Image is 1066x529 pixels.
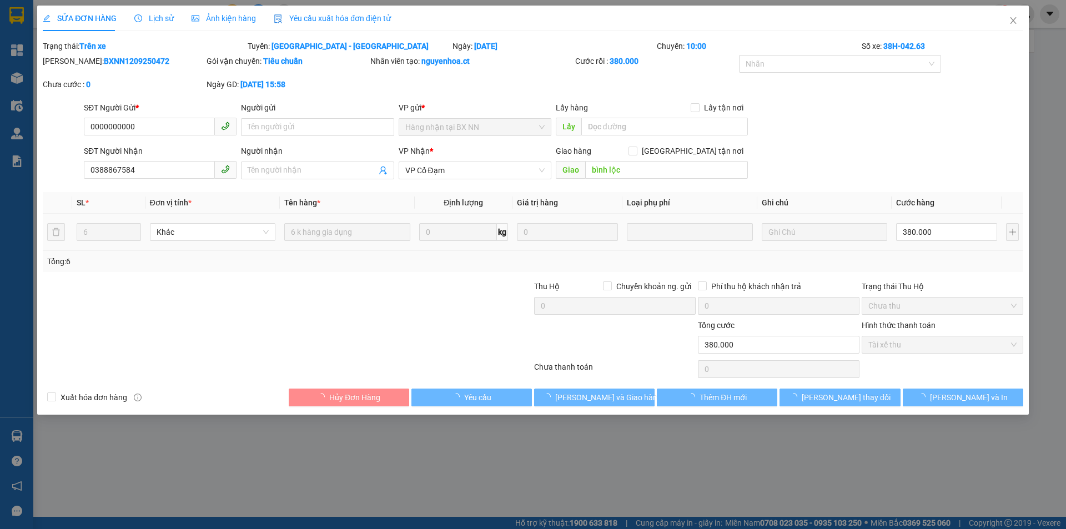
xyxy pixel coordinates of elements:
span: [PERSON_NAME] và Giao hàng [555,391,662,404]
button: Yêu cầu [411,389,532,406]
span: loading [790,393,802,401]
div: Chuyến: [656,40,861,52]
span: Phí thu hộ khách nhận trả [707,280,806,293]
input: Ghi Chú [762,223,887,241]
button: Thêm ĐH mới [657,389,777,406]
b: Trên xe [79,42,106,51]
span: Tài xế thu [868,336,1017,353]
b: [DATE] [474,42,497,51]
span: Định lượng [444,198,483,207]
span: loading [687,393,700,401]
b: Tiêu chuẩn [263,57,303,66]
span: kg [497,223,508,241]
b: [DATE] 15:58 [240,80,285,89]
b: BXNN1209250472 [104,57,169,66]
div: [PERSON_NAME]: [43,55,204,67]
span: Giao [556,161,585,179]
span: [PERSON_NAME] và In [930,391,1008,404]
span: edit [43,14,51,22]
label: Hình thức thanh toán [862,321,936,330]
span: Chuyển khoản ng. gửi [612,280,696,293]
span: loading [543,393,555,401]
span: [GEOGRAPHIC_DATA] tận nơi [637,145,748,157]
div: SĐT Người Nhận [84,145,237,157]
span: Thêm ĐH mới [700,391,747,404]
input: Dọc đường [585,161,748,179]
img: icon [274,14,283,23]
div: Nhân viên tạo: [370,55,573,67]
input: 0 [517,223,618,241]
div: VP gửi [399,102,551,114]
span: VP Cổ Đạm [405,162,545,179]
span: Hàng nhận tại BX NN [405,119,545,135]
div: Tổng: 6 [47,255,411,268]
span: Giao hàng [556,147,591,155]
button: Close [998,6,1029,37]
button: [PERSON_NAME] và Giao hàng [534,389,655,406]
span: [PERSON_NAME] thay đổi [802,391,891,404]
span: loading [317,393,329,401]
span: loading [452,393,464,401]
div: SĐT Người Gửi [84,102,237,114]
span: Đơn vị tính [150,198,192,207]
th: Ghi chú [757,192,892,214]
span: picture [192,14,199,22]
span: Giá trị hàng [517,198,558,207]
div: Số xe: [861,40,1024,52]
button: plus [1006,223,1018,241]
span: Tổng cước [698,321,735,330]
span: Hủy Đơn Hàng [329,391,380,404]
span: Cước hàng [896,198,934,207]
span: phone [221,165,230,174]
div: Ngày: [451,40,656,52]
b: 0 [86,80,90,89]
b: 10:00 [686,42,706,51]
div: Ngày GD: [207,78,368,90]
button: Hủy Đơn Hàng [289,389,409,406]
span: Lịch sử [134,14,174,23]
button: [PERSON_NAME] thay đổi [780,389,900,406]
span: Tên hàng [284,198,320,207]
span: Xuất hóa đơn hàng [56,391,132,404]
th: Loại phụ phí [622,192,757,214]
span: user-add [379,166,388,175]
input: Dọc đường [581,118,748,135]
span: Lấy tận nơi [700,102,748,114]
b: [GEOGRAPHIC_DATA] - [GEOGRAPHIC_DATA] [271,42,429,51]
div: Chưa thanh toán [533,361,697,380]
span: loading [918,393,930,401]
span: Khác [157,224,269,240]
b: 38H-042.63 [883,42,925,51]
span: clock-circle [134,14,142,22]
div: Người gửi [241,102,394,114]
span: VP Nhận [399,147,430,155]
span: SL [77,198,86,207]
b: 380.000 [610,57,638,66]
span: SỬA ĐƠN HÀNG [43,14,117,23]
span: close [1009,16,1018,25]
div: Chưa cước : [43,78,204,90]
input: VD: Bàn, Ghế [284,223,410,241]
span: Yêu cầu [464,391,491,404]
div: Gói vận chuyển: [207,55,368,67]
span: Lấy [556,118,581,135]
span: info-circle [134,394,142,401]
span: phone [221,122,230,130]
span: Lấy hàng [556,103,588,112]
div: Tuyến: [247,40,451,52]
span: Ảnh kiện hàng [192,14,256,23]
div: Trạng thái: [42,40,247,52]
b: nguyenhoa.ct [421,57,470,66]
button: [PERSON_NAME] và In [903,389,1023,406]
span: Thu Hộ [534,282,560,291]
span: Yêu cầu xuất hóa đơn điện tử [274,14,391,23]
div: Người nhận [241,145,394,157]
button: delete [47,223,65,241]
div: Cước rồi : [575,55,737,67]
span: Chưa thu [868,298,1017,314]
div: Trạng thái Thu Hộ [862,280,1023,293]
